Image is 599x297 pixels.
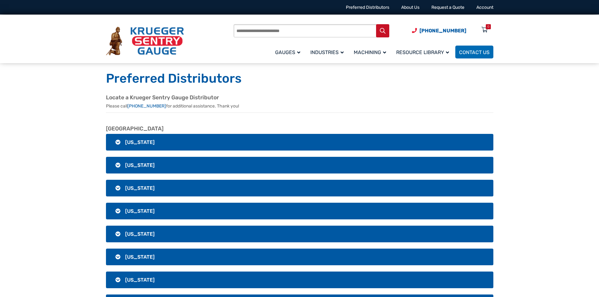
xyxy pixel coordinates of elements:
span: [US_STATE] [125,185,155,191]
h2: [GEOGRAPHIC_DATA] [106,125,493,132]
a: [PHONE_NUMBER] [127,103,166,109]
span: [US_STATE] [125,231,155,237]
span: [US_STATE] [125,162,155,168]
a: Account [476,5,493,10]
div: 0 [487,24,489,29]
span: Machining [354,49,386,55]
a: Industries [307,45,350,59]
a: Request a Quote [431,5,464,10]
img: Krueger Sentry Gauge [106,27,184,56]
span: Gauges [275,49,300,55]
a: Machining [350,45,392,59]
a: Phone Number (920) 434-8860 [412,27,466,35]
h2: Locate a Krueger Sentry Gauge Distributor [106,94,493,101]
a: Contact Us [455,46,493,58]
span: [PHONE_NUMBER] [419,28,466,34]
span: [US_STATE] [125,277,155,283]
span: Resource Library [396,49,449,55]
span: [US_STATE] [125,208,155,214]
a: Gauges [271,45,307,59]
a: Preferred Distributors [346,5,389,10]
h1: Preferred Distributors [106,71,493,86]
p: Please call for additional assistance. Thank you! [106,103,493,109]
span: Industries [310,49,344,55]
a: Resource Library [392,45,455,59]
span: Contact Us [459,49,490,55]
a: About Us [401,5,419,10]
span: [US_STATE] [125,254,155,260]
span: [US_STATE] [125,139,155,145]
